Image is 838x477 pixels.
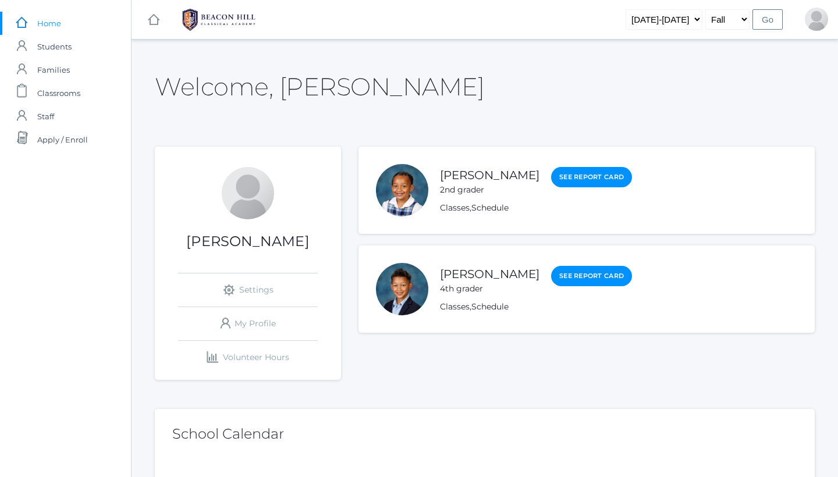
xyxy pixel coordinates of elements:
h1: [PERSON_NAME] [155,234,341,249]
a: Volunteer Hours [178,341,318,374]
div: Jason Waite [805,8,828,31]
span: Families [37,58,70,81]
span: Apply / Enroll [37,128,88,151]
div: , [440,301,632,313]
span: Staff [37,105,54,128]
div: Jason Waite [222,167,274,219]
div: 2nd grader [440,184,539,196]
a: See Report Card [551,266,632,286]
div: , [440,202,632,214]
h2: Welcome, [PERSON_NAME] [155,73,484,100]
a: Settings [178,273,318,307]
input: Go [752,9,783,30]
a: Schedule [471,301,509,312]
a: Classes [440,202,470,213]
div: 4th grader [440,283,539,295]
div: Elijah Waite [376,263,428,315]
a: [PERSON_NAME] [440,267,539,281]
a: See Report Card [551,167,632,187]
a: My Profile [178,307,318,340]
a: Schedule [471,202,509,213]
h2: School Calendar [172,426,797,442]
a: [PERSON_NAME] [440,168,539,182]
span: Classrooms [37,81,80,105]
span: Students [37,35,72,58]
span: Home [37,12,61,35]
a: Classes [440,301,470,312]
div: Eliana Waite [376,164,428,216]
img: BHCALogos-05-308ed15e86a5a0abce9b8dd61676a3503ac9727e845dece92d48e8588c001991.png [175,5,262,34]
